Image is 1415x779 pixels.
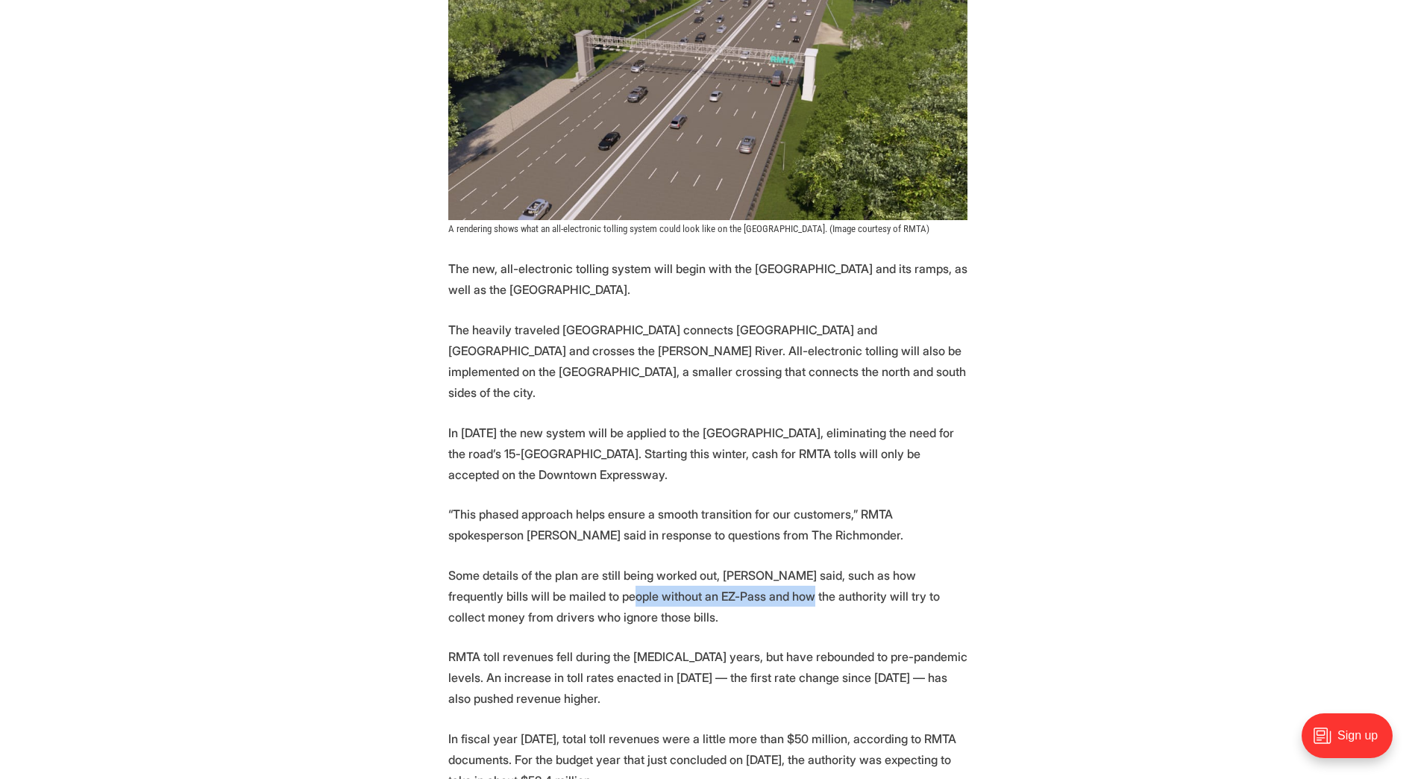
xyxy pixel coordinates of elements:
p: In [DATE] the new system will be applied to the [GEOGRAPHIC_DATA], eliminating the need for the r... [448,422,967,485]
p: “This phased approach helps ensure a smooth transition for our customers,” RMTA spokesperson [PER... [448,504,967,545]
p: The heavily traveled [GEOGRAPHIC_DATA] connects [GEOGRAPHIC_DATA] and [GEOGRAPHIC_DATA] and cross... [448,319,967,403]
span: A rendering shows what an all-electronic tolling system could look like on the [GEOGRAPHIC_DATA].... [448,223,929,234]
p: Some details of the plan are still being worked out, [PERSON_NAME] said, such as how frequently b... [448,565,967,628]
p: RMTA toll revenues fell during the [MEDICAL_DATA] years, but have rebounded to pre-pandemic level... [448,646,967,709]
p: The new, all-electronic tolling system will begin with the [GEOGRAPHIC_DATA] and its ramps, as we... [448,258,967,300]
iframe: portal-trigger [1289,706,1415,779]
